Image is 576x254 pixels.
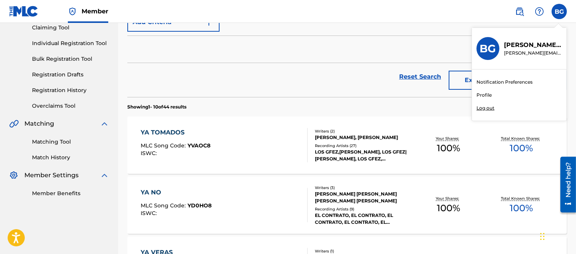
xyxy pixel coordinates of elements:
div: Recording Artists ( 27 ) [315,143,412,149]
img: Member Settings [9,171,18,180]
iframe: Resource Center [555,154,576,215]
a: Notification Preferences [477,79,533,86]
div: Help [532,4,547,19]
div: Recording Artists ( 9 ) [315,206,412,212]
img: MLC Logo [9,6,39,17]
h3: BG [480,42,496,55]
div: User Menu [552,4,567,19]
img: Top Rightsholder [68,7,77,16]
span: ISWC : [141,210,159,217]
iframe: Chat Widget [538,217,576,254]
span: Matching [24,119,54,128]
a: Reset Search [395,68,445,85]
img: Matching [9,119,19,128]
span: Member Settings [24,171,79,180]
div: Widget de chat [538,217,576,254]
img: expand [100,171,109,180]
span: 100 % [510,141,533,155]
span: Member [82,7,108,16]
span: MLC Song Code : [141,142,188,149]
div: YA TOMADOS [141,128,210,137]
p: bertha.garza@remexmusic.net [504,50,562,57]
div: [PERSON_NAME] [PERSON_NAME] [PERSON_NAME] [PERSON_NAME] [315,191,412,204]
div: Arrastrar [540,225,545,248]
div: EL CONTRATO, EL CONTRATO, EL CONTRATO, EL CONTRATO, EL CONTRATO [315,212,412,226]
a: Registration History [32,86,109,94]
a: Overclaims Tool [32,102,109,110]
a: Bulk Registration Tool [32,55,109,63]
a: Profile [477,92,492,99]
div: Writers ( 3 ) [315,185,412,191]
span: YD0HO8 [188,202,212,209]
span: MLC Song Code : [141,202,188,209]
p: Log out [477,105,494,112]
p: Your Shares: [436,136,461,141]
span: YVAOC8 [188,142,210,149]
p: Bertha Alicia Garza [504,40,562,50]
a: YA TOMADOSMLC Song Code:YVAOC8ISWC:Writers (2)[PERSON_NAME], [PERSON_NAME]Recording Artists (27)L... [127,116,567,174]
a: Claiming Tool [32,24,109,32]
p: Your Shares: [436,196,461,201]
a: YA NOMLC Song Code:YD0HO8ISWC:Writers (3)[PERSON_NAME] [PERSON_NAME] [PERSON_NAME] [PERSON_NAME]R... [127,176,567,234]
div: Writers ( 2 ) [315,128,412,134]
p: Total Known Shares: [501,196,542,201]
img: expand [100,119,109,128]
p: Total Known Shares: [501,136,542,141]
img: help [535,7,544,16]
img: search [515,7,524,16]
p: Showing 1 - 10 of 44 results [127,104,186,110]
div: [PERSON_NAME], [PERSON_NAME] [315,134,412,141]
a: Individual Registration Tool [32,39,109,47]
a: Matching Tool [32,138,109,146]
div: LOS GFEZ,[PERSON_NAME], LOS GFEZ|[PERSON_NAME], LOS GFEZ, [PERSON_NAME], [PERSON_NAME] [315,149,412,162]
a: Public Search [512,4,527,19]
a: Match History [32,154,109,162]
span: ISWC : [141,150,159,157]
a: Member Benefits [32,189,109,197]
button: Export [449,71,502,90]
div: Writers ( 1 ) [315,248,412,254]
span: 100 % [510,201,533,215]
a: Registration Drafts [32,71,109,79]
span: 100 % [437,141,460,155]
span: 100 % [437,201,460,215]
div: YA NO [141,188,212,197]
